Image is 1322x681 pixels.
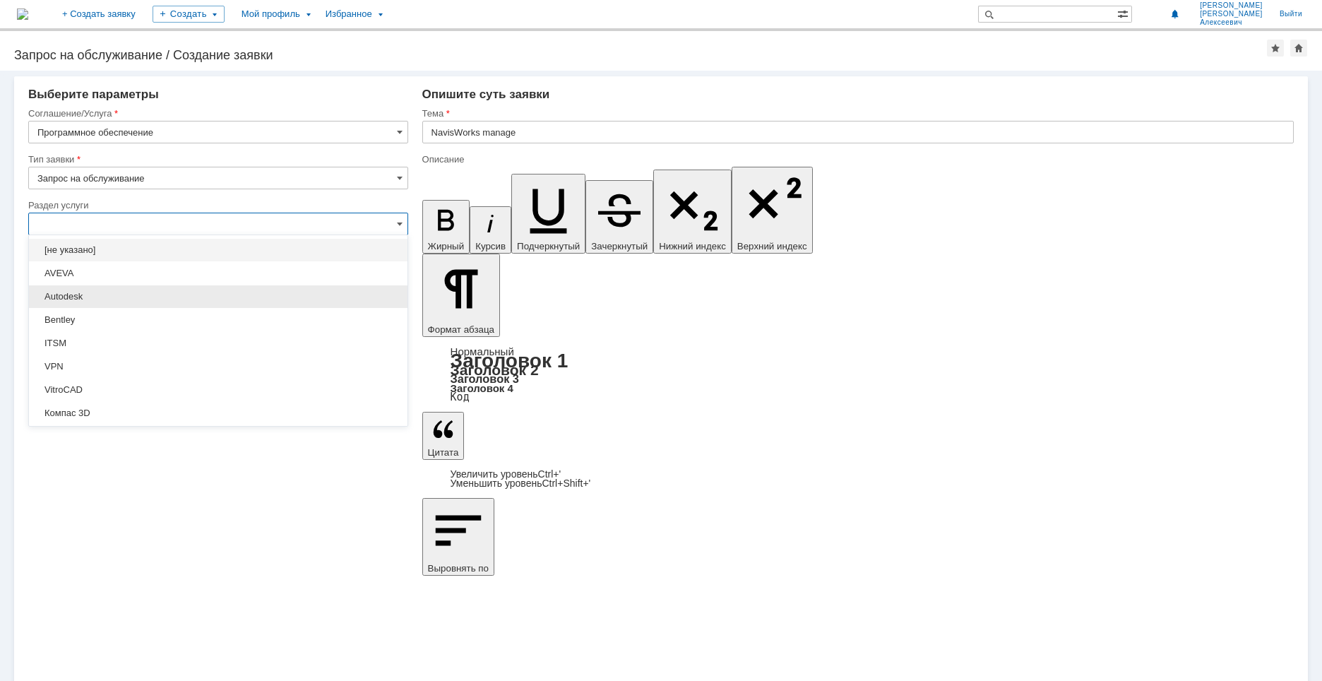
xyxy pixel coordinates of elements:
[517,241,580,251] span: Подчеркнутый
[422,347,1294,402] div: Формат абзаца
[37,384,399,396] span: VitroCAD
[28,88,159,101] span: Выберите параметры
[475,241,506,251] span: Курсив
[591,241,648,251] span: Зачеркнутый
[451,468,561,480] a: Increase
[422,498,494,576] button: Выровнять по
[28,201,405,210] div: Раздел услуги
[14,48,1267,62] div: Запрос на обслуживание / Создание заявки
[17,8,28,20] a: Перейти на домашнюю страницу
[1200,18,1263,27] span: Алексеевич
[422,254,500,337] button: Формат абзаца
[451,345,514,357] a: Нормальный
[1200,1,1263,10] span: [PERSON_NAME]
[28,155,405,164] div: Тип заявки
[422,109,1291,118] div: Тема
[1117,6,1131,20] span: Расширенный поиск
[511,174,585,254] button: Подчеркнутый
[451,478,591,489] a: Decrease
[737,241,807,251] span: Верхний индекс
[422,88,550,101] span: Опишите суть заявки
[37,291,399,302] span: Autodesk
[428,324,494,335] span: Формат абзаца
[542,478,590,489] span: Ctrl+Shift+'
[470,206,511,254] button: Курсив
[451,350,568,372] a: Заголовок 1
[37,408,399,419] span: Компас 3D
[422,200,470,254] button: Жирный
[422,155,1291,164] div: Описание
[653,170,732,254] button: Нижний индекс
[37,314,399,326] span: Bentley
[153,6,225,23] div: Создать
[732,167,813,254] button: Верхний индекс
[451,362,539,378] a: Заголовок 2
[585,180,653,254] button: Зачеркнутый
[422,412,465,460] button: Цитата
[17,8,28,20] img: logo
[1200,10,1263,18] span: [PERSON_NAME]
[428,241,465,251] span: Жирный
[37,244,399,256] span: [не указано]
[428,447,459,458] span: Цитата
[451,372,519,385] a: Заголовок 3
[37,268,399,279] span: AVEVA
[1267,40,1284,57] div: Добавить в избранное
[538,468,561,480] span: Ctrl+'
[28,109,405,118] div: Соглашение/Услуга
[451,382,513,394] a: Заголовок 4
[37,361,399,372] span: VPN
[659,241,726,251] span: Нижний индекс
[1290,40,1307,57] div: Сделать домашней страницей
[37,338,399,349] span: ITSM
[451,391,470,403] a: Код
[428,563,489,574] span: Выровнять по
[422,470,1294,488] div: Цитата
